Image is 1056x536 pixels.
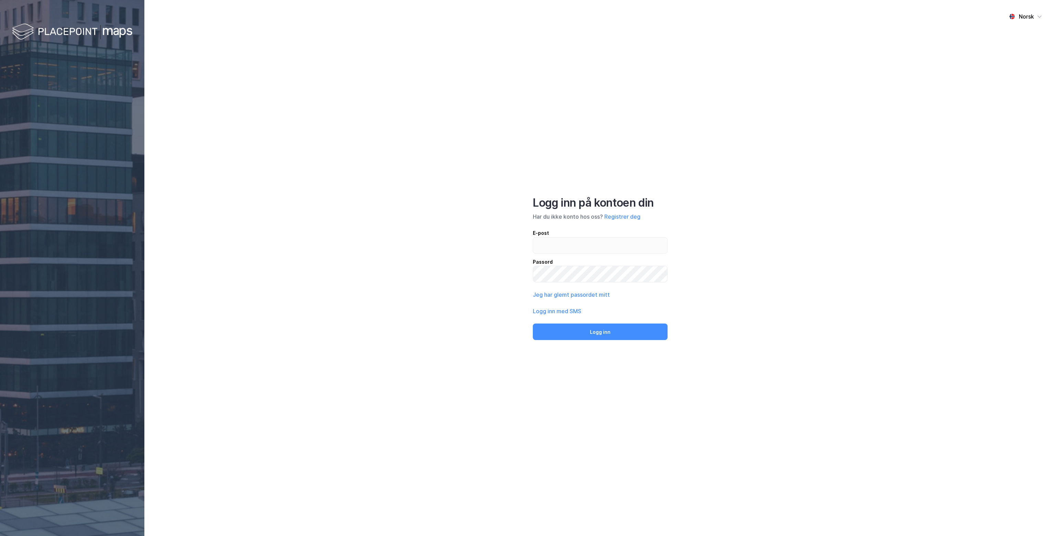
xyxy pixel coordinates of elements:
img: logo-white.f07954bde2210d2a523dddb988cd2aa7.svg [12,22,132,42]
button: Logg inn [533,324,668,340]
div: E-post [533,229,668,237]
div: Logg inn på kontoen din [533,196,668,210]
button: Logg inn med SMS [533,307,581,315]
div: Norsk [1019,12,1034,21]
div: Passord [533,258,668,266]
button: Jeg har glemt passordet mitt [533,291,610,299]
div: Har du ikke konto hos oss? [533,212,668,221]
button: Registrer deg [604,212,640,221]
